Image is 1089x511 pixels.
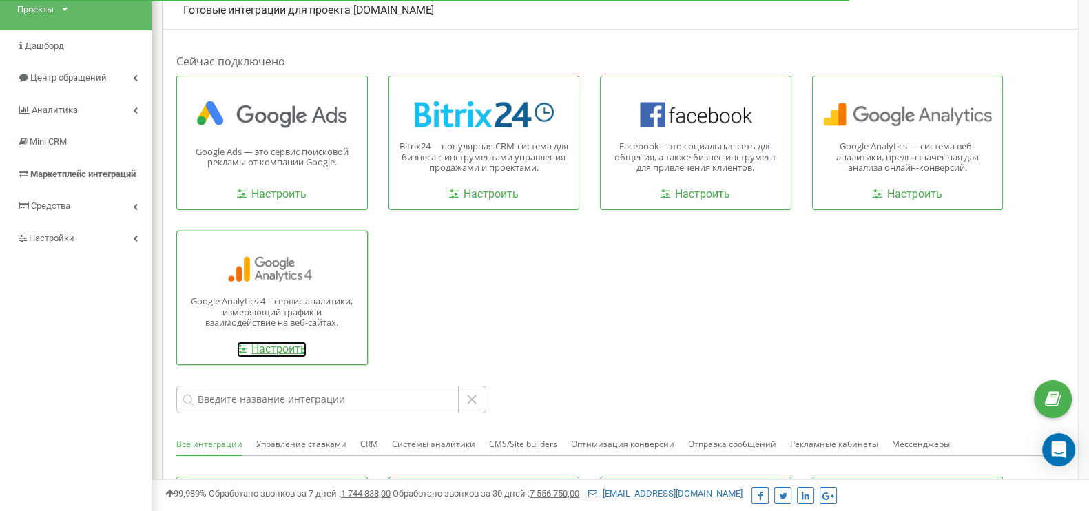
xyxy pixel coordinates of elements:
span: Mini CRM [30,136,67,147]
u: 1 744 838,00 [341,488,391,499]
a: [EMAIL_ADDRESS][DOMAIN_NAME] [588,488,743,499]
a: Настроить [237,187,307,202]
div: Проекты [17,3,54,17]
button: Отправка сообщений [688,434,776,455]
button: CRM [360,434,378,455]
span: Аналитика [32,105,78,115]
button: Управление ставками [256,434,346,455]
input: Введите название интеграции [176,386,459,413]
span: Настройки [29,233,74,243]
a: Настроить [449,187,519,202]
span: Центр обращений [30,72,107,83]
button: CMS/Site builders [489,434,557,455]
span: Средства [31,200,70,211]
p: Bitrix24 —популярная CRM-система для бизнеса с инструментами управления продажами и проектами. [400,141,569,174]
p: Google Ads — это сервис поисковой рекламы от компании Google. [187,147,357,168]
a: Настроить [237,342,307,357]
h1: Сейчас подключено [176,54,1064,69]
u: 7 556 750,00 [530,488,579,499]
button: Мессенджеры [892,434,950,455]
span: Обработано звонков за 30 дней : [393,488,579,499]
p: [DOMAIN_NAME] [183,3,1057,19]
p: Facebook – это социальная сеть для общения, а также бизнес-инструмент для привлечения клиентов. [611,141,780,174]
div: Open Intercom Messenger [1042,433,1075,466]
button: Рекламные кабинеты [790,434,878,455]
a: Настроить [661,187,730,202]
p: Google Analytics 4 – сервис аналитики, измеряющий трафик и взаимодействие на веб-сайтах. [187,296,357,328]
button: Оптимизация конверсии [571,434,674,455]
span: Дашборд [25,41,64,51]
span: 99,989% [165,488,207,499]
span: Готовые интеграции для проекта [183,3,351,17]
button: Системы аналитики [392,434,475,455]
span: Маркетплейс интеграций [30,169,136,179]
a: Настроить [873,187,942,202]
button: Все интеграции [176,434,242,456]
p: Google Analytics — система веб-аналитики, предназначенная для анализа онлайн-конверсий. [823,141,993,174]
span: Обработано звонков за 7 дней : [209,488,391,499]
